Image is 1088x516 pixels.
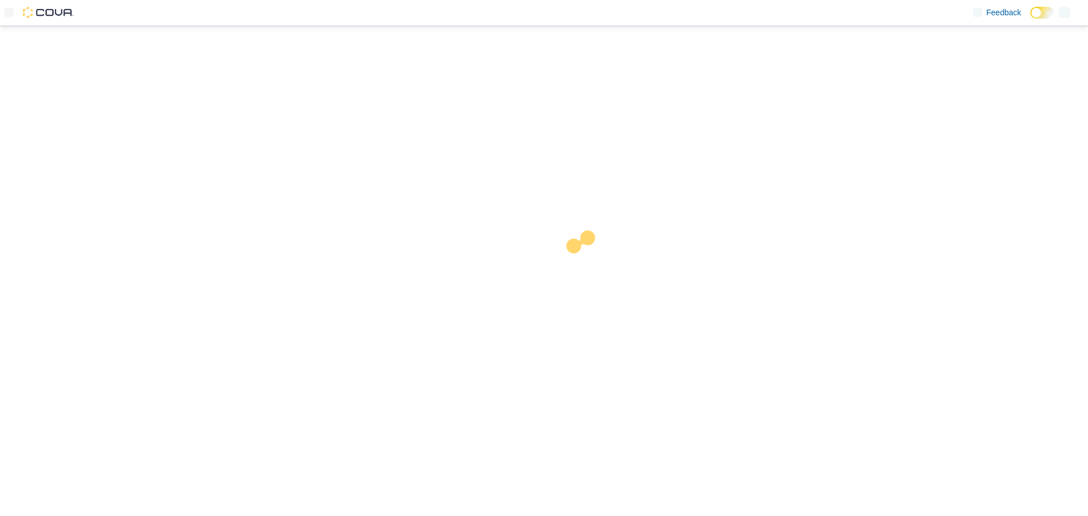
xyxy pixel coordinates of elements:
a: Feedback [968,1,1026,24]
img: Cova [23,7,74,18]
span: Feedback [987,7,1021,18]
input: Dark Mode [1030,7,1054,19]
img: cova-loader [544,222,629,307]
